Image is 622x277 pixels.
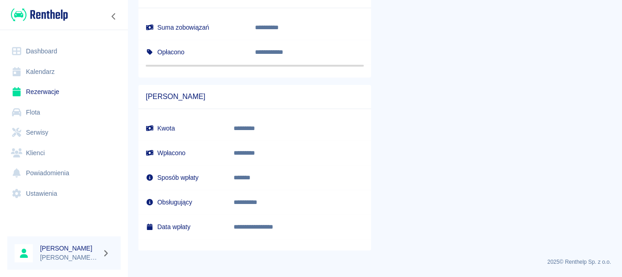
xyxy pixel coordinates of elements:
h6: Wpłacono [146,148,219,157]
h6: Kwota [146,124,219,133]
p: [PERSON_NAME] MOTORS Rent a Car [40,253,98,262]
h6: Suma zobowiązań [146,23,240,32]
a: Renthelp logo [7,7,68,22]
img: Renthelp logo [11,7,68,22]
h6: [PERSON_NAME] [40,244,98,253]
span: [PERSON_NAME] [146,92,364,101]
a: Ustawienia [7,183,121,204]
span: Pozostało 1200,00 zł do zapłaty [146,65,364,67]
h6: Opłacono [146,47,240,57]
button: Zwiń nawigację [107,10,121,22]
a: Flota [7,102,121,123]
a: Dashboard [7,41,121,62]
p: 2025 © Renthelp Sp. z o.o. [138,258,611,266]
h6: Data wpłaty [146,222,219,231]
a: Rezerwacje [7,82,121,102]
a: Serwisy [7,122,121,143]
a: Klienci [7,143,121,163]
h6: Sposób wpłaty [146,173,219,182]
a: Powiadomienia [7,163,121,183]
a: Kalendarz [7,62,121,82]
h6: Obsługujący [146,198,219,207]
